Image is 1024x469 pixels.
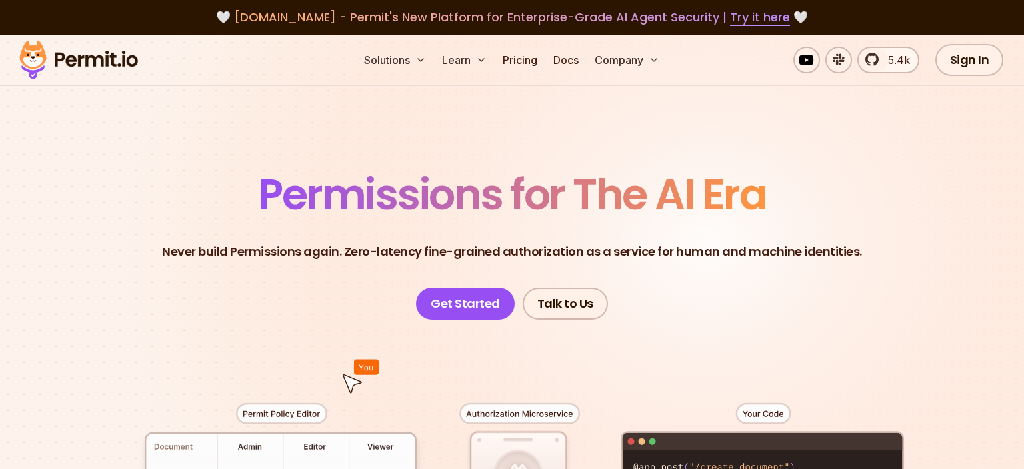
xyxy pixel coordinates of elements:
div: 🤍 🤍 [32,8,992,27]
a: Docs [548,47,584,73]
a: 5.4k [857,47,919,73]
img: Permit logo [13,37,144,83]
p: Never build Permissions again. Zero-latency fine-grained authorization as a service for human and... [162,242,862,261]
a: Pricing [497,47,543,73]
button: Solutions [359,47,431,73]
span: 5.4k [880,52,910,68]
a: Talk to Us [523,288,608,320]
span: [DOMAIN_NAME] - Permit's New Platform for Enterprise-Grade AI Agent Security | [234,9,790,25]
span: Permissions for The AI Era [258,165,766,224]
a: Sign In [935,44,1004,76]
button: Company [589,47,665,73]
a: Try it here [730,9,790,26]
a: Get Started [416,288,515,320]
button: Learn [437,47,492,73]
